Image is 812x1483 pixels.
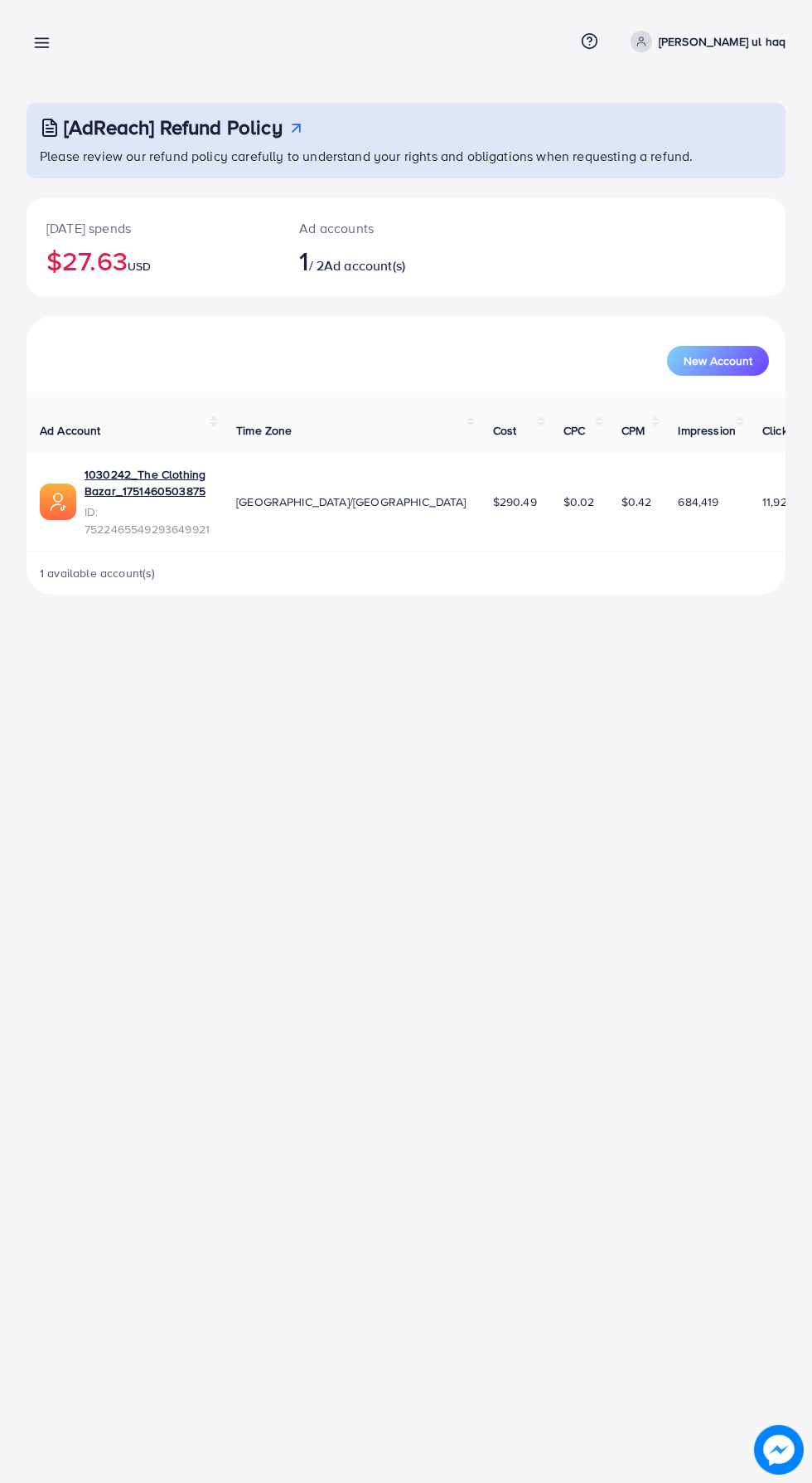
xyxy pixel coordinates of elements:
span: ID: 7522465549293649921 [85,503,210,537]
span: 1 [299,241,308,280]
button: New Account [667,346,769,376]
h2: $27.63 [46,245,259,276]
p: [PERSON_NAME] ul haq [659,32,785,51]
p: Please review our refund policy carefully to understand your rights and obligations when requesti... [40,146,776,166]
span: Clicks [762,422,794,439]
h2: / 2 [299,245,449,276]
span: $290.49 [493,494,537,510]
span: CPC [563,422,585,439]
span: 684,419 [678,494,718,510]
a: [PERSON_NAME] ul haq [624,31,785,52]
span: Impression [678,422,736,439]
span: New Account [684,355,752,367]
img: ic-ads-acc.e4c84228.svg [40,484,76,520]
img: image [755,1426,804,1475]
span: $0.02 [563,494,595,510]
a: 1030242_The Clothing Bazar_1751460503875 [85,466,210,500]
span: CPM [621,422,645,439]
p: [DATE] spends [46,218,259,238]
span: 1 available account(s) [40,565,156,581]
span: Time Zone [236,422,292,439]
span: Cost [493,422,517,439]
span: USD [128,258,151,275]
span: Ad Account [40,422,101,439]
span: 11,924 [762,494,794,510]
span: [GEOGRAPHIC_DATA]/[GEOGRAPHIC_DATA] [236,494,466,510]
span: $0.42 [621,494,652,510]
p: Ad accounts [299,218,449,238]
h3: [AdReach] Refund Policy [64,115,283,139]
span: Ad account(s) [324,256,405,275]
